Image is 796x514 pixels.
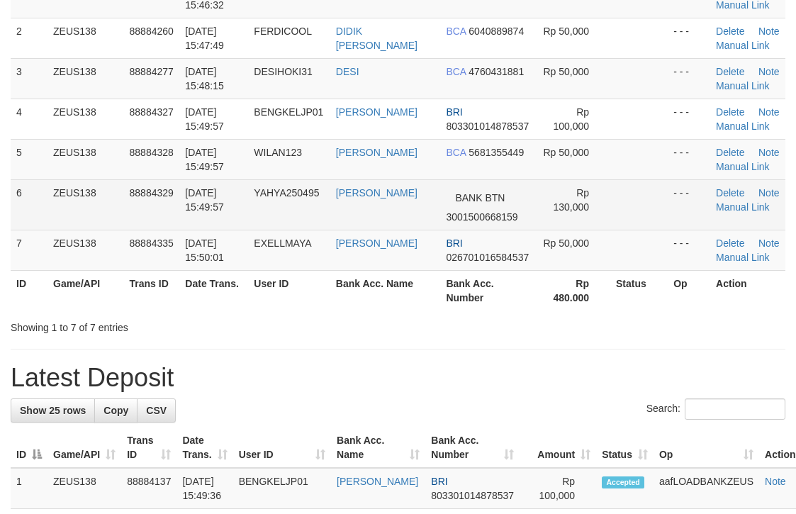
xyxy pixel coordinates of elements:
span: Copy 3001500668159 to clipboard [446,211,517,223]
th: Trans ID [124,270,180,311]
th: Status: activate to sort column ascending [596,428,654,468]
td: 1 [11,468,47,509]
span: Copy 026701016584537 to clipboard [446,252,529,263]
td: - - - [668,179,710,230]
span: 88884328 [130,147,174,158]
th: Status [610,270,668,311]
span: [DATE] 15:49:57 [185,147,224,172]
a: [PERSON_NAME] [337,476,418,487]
th: Bank Acc. Name: activate to sort column ascending [331,428,425,468]
span: Rp 50,000 [543,147,589,158]
span: Accepted [602,476,644,488]
td: Rp 100,000 [520,468,596,509]
span: Show 25 rows [20,405,86,416]
td: 4 [11,99,47,139]
th: User ID: activate to sort column ascending [233,428,331,468]
span: Copy 803301014878537 to clipboard [446,121,529,132]
span: Rp 50,000 [543,66,589,77]
span: [DATE] 15:48:15 [185,66,224,91]
th: Rp 480.000 [537,270,610,311]
a: Delete [716,66,744,77]
a: Delete [716,106,744,118]
a: [PERSON_NAME] [336,106,417,118]
td: - - - [668,230,710,270]
span: 88884329 [130,187,174,199]
span: BRI [431,476,447,487]
th: User ID [248,270,330,311]
td: ZEUS138 [47,468,121,509]
a: Delete [716,187,744,199]
span: [DATE] 15:49:57 [185,106,224,132]
span: Copy 4760431881 to clipboard [469,66,524,77]
a: Note [758,238,780,249]
span: 88884335 [130,238,174,249]
span: [DATE] 15:50:01 [185,238,224,263]
span: WILAN123 [254,147,302,158]
span: Rp 130,000 [553,187,589,213]
td: ZEUS138 [47,99,124,139]
a: [PERSON_NAME] [336,238,417,249]
td: 88884137 [121,468,176,509]
th: Bank Acc. Name [330,270,441,311]
a: Manual Link [716,252,770,263]
td: - - - [668,18,710,58]
td: BENGKELJP01 [233,468,331,509]
span: EXELLMAYA [254,238,311,249]
th: Game/API: activate to sort column ascending [47,428,121,468]
a: Manual Link [716,80,770,91]
span: 88884260 [130,26,174,37]
span: Rp 100,000 [553,106,589,132]
a: Note [758,26,780,37]
a: [PERSON_NAME] [336,187,417,199]
th: ID [11,270,47,311]
span: Rp 50,000 [543,26,589,37]
a: Note [758,106,780,118]
td: 7 [11,230,47,270]
th: Op [668,270,710,311]
a: Note [758,66,780,77]
a: Show 25 rows [11,398,95,423]
td: 3 [11,58,47,99]
th: Action [710,270,785,311]
td: - - - [668,139,710,179]
a: DIDIK [PERSON_NAME] [336,26,417,51]
span: BCA [446,66,466,77]
span: BANK BTN [446,186,514,210]
th: Bank Acc. Number: activate to sort column ascending [425,428,520,468]
th: ID: activate to sort column descending [11,428,47,468]
span: BENGKELJP01 [254,106,323,118]
div: Showing 1 to 7 of 7 entries [11,315,321,335]
td: ZEUS138 [47,179,124,230]
a: CSV [137,398,176,423]
a: Manual Link [716,161,770,172]
span: BCA [446,26,466,37]
span: DESIHOKI31 [254,66,312,77]
th: Amount: activate to sort column ascending [520,428,596,468]
span: Copy [103,405,128,416]
a: Manual Link [716,40,770,51]
td: 6 [11,179,47,230]
span: CSV [146,405,167,416]
td: aafLOADBANKZEUS [654,468,759,509]
span: BCA [446,147,466,158]
a: Note [758,147,780,158]
a: Delete [716,26,744,37]
a: Manual Link [716,201,770,213]
a: Copy [94,398,138,423]
th: Game/API [47,270,124,311]
label: Search: [646,398,785,420]
td: ZEUS138 [47,230,124,270]
td: - - - [668,58,710,99]
span: FERDICOOL [254,26,312,37]
td: ZEUS138 [47,58,124,99]
td: 2 [11,18,47,58]
span: Copy 803301014878537 to clipboard [431,490,514,501]
a: Note [765,476,786,487]
a: Manual Link [716,121,770,132]
td: - - - [668,99,710,139]
td: [DATE] 15:49:36 [176,468,232,509]
span: 88884327 [130,106,174,118]
a: Delete [716,238,744,249]
th: Bank Acc. Number [440,270,536,311]
td: 5 [11,139,47,179]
